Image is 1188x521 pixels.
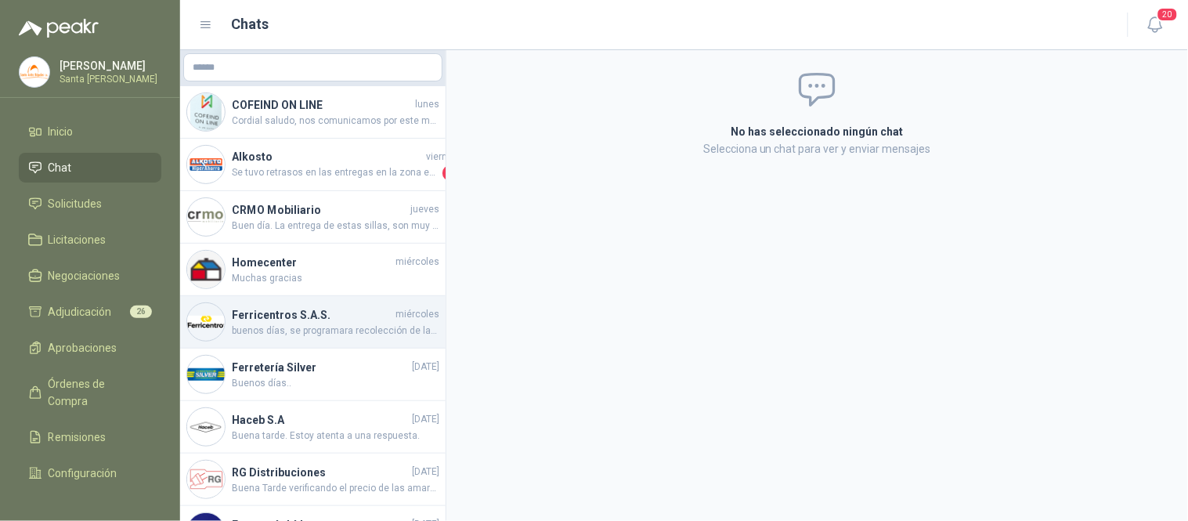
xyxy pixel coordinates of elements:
[19,422,161,452] a: Remisiones
[232,429,439,443] span: Buena tarde. Estoy atenta a una respuesta.
[232,324,439,338] span: buenos días, se programara recolección de la unidad entregada, por favor alistar esta en su caja ...
[49,303,112,320] span: Adjudicación
[232,306,392,324] h4: Ferricentros S.A.S.
[187,303,225,341] img: Company Logo
[395,255,439,270] span: miércoles
[130,306,152,318] span: 26
[19,153,161,183] a: Chat
[19,225,161,255] a: Licitaciones
[49,267,121,284] span: Negociaciones
[410,202,439,217] span: jueves
[232,481,439,496] span: Buena Tarde verificando el precio de las amarras, se ofertaron por unidad y no por paquete el paq...
[180,191,446,244] a: Company LogoCRMO MobiliariojuevesBuen día. La entrega de estas sillas, son muy pequeñas, no son p...
[19,189,161,219] a: Solicitudes
[395,307,439,322] span: miércoles
[1141,11,1169,39] button: 20
[19,117,161,147] a: Inicio
[232,464,409,481] h4: RG Distribuciones
[232,13,269,35] h1: Chats
[232,254,392,271] h4: Homecenter
[180,454,446,506] a: Company LogoRG Distribuciones[DATE]Buena Tarde verificando el precio de las amarras, se ofertaron...
[19,333,161,363] a: Aprobaciones
[49,339,117,356] span: Aprobaciones
[19,369,161,416] a: Órdenes de Compra
[49,429,107,446] span: Remisiones
[412,412,439,427] span: [DATE]
[180,86,446,139] a: Company LogoCOFEIND ON LINElunesCordial saludo, nos comunicamos por este medio con el fin de soli...
[544,140,1091,157] p: Selecciona un chat para ver y enviar mensajes
[415,97,439,112] span: lunes
[180,401,446,454] a: Company LogoHaceb S.A[DATE]Buena tarde. Estoy atenta a una respuesta.
[232,359,409,376] h4: Ferretería Silver
[49,231,107,248] span: Licitaciones
[426,150,458,165] span: viernes
[49,123,74,140] span: Inicio
[49,195,103,212] span: Solicitudes
[187,408,225,446] img: Company Logo
[60,74,157,84] p: Santa [PERSON_NAME]
[60,60,157,71] p: [PERSON_NAME]
[19,261,161,291] a: Negociaciones
[20,57,49,87] img: Company Logo
[232,411,409,429] h4: Haceb S.A
[412,465,439,479] span: [DATE]
[232,376,439,391] span: Buenos días..
[187,356,225,393] img: Company Logo
[412,360,439,374] span: [DATE]
[187,198,225,236] img: Company Logo
[180,139,446,191] a: Company LogoAlkostoviernesSe tuvo retrasos en las entregas en la zona esta semana2
[232,148,423,165] h4: Alkosto
[232,201,407,219] h4: CRMO Mobiliario
[442,165,458,181] span: 2
[1157,7,1179,22] span: 20
[49,375,146,410] span: Órdenes de Compra
[49,159,72,176] span: Chat
[232,271,439,286] span: Muchas gracias
[19,458,161,488] a: Configuración
[49,465,117,482] span: Configuración
[180,244,446,296] a: Company LogoHomecentermiércolesMuchas gracias
[187,146,225,183] img: Company Logo
[232,96,412,114] h4: COFEIND ON LINE
[187,251,225,288] img: Company Logo
[544,123,1091,140] h2: No has seleccionado ningún chat
[187,93,225,131] img: Company Logo
[19,297,161,327] a: Adjudicación26
[180,296,446,349] a: Company LogoFerricentros S.A.S.miércolesbuenos días, se programara recolección de la unidad entre...
[232,219,439,233] span: Buen día. La entrega de estas sillas, son muy pequeñas, no son parecidas a la que me adjuntas en ...
[19,19,99,38] img: Logo peakr
[232,165,439,181] span: Se tuvo retrasos en las entregas en la zona esta semana
[232,114,439,128] span: Cordial saludo, nos comunicamos por este medio con el fin de solicitar autorización para enviar e...
[180,349,446,401] a: Company LogoFerretería Silver[DATE]Buenos días..
[187,461,225,498] img: Company Logo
